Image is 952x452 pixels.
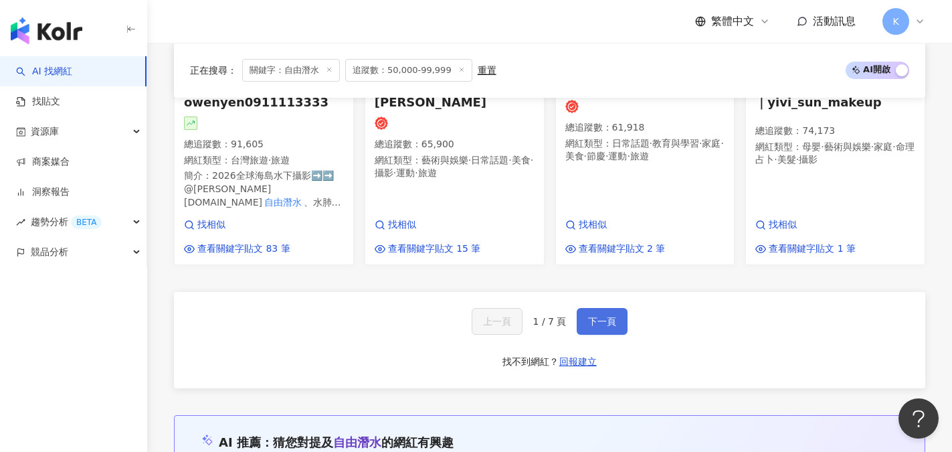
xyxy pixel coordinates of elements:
span: 1 / 7 頁 [533,316,567,327]
span: · [892,141,895,152]
span: 回報建立 [559,356,597,367]
span: 正在搜尋 ： [190,65,237,76]
span: 找相似 [197,218,225,232]
span: 找相似 [388,218,416,232]
span: · [796,154,799,165]
div: 簡介 ： [184,169,344,209]
a: 查看關鍵字貼文 15 筆 [375,242,481,256]
iframe: Help Scout Beacon - Open [898,398,939,439]
span: 查看關鍵字貼文 83 筆 [197,242,290,256]
div: BETA [71,216,102,229]
span: K [892,14,898,29]
span: · [871,141,874,152]
span: · [821,141,824,152]
span: 日常話題 [612,138,650,149]
span: · [627,151,630,161]
div: 重置 [478,65,496,76]
span: 家庭 [874,141,892,152]
div: 找不到網紅？ [502,356,559,369]
span: 藝術與娛樂 [824,141,871,152]
span: · [468,155,471,165]
span: · [605,151,608,161]
span: 猜您對提及 的網紅有興趣 [273,435,454,449]
span: 2026全球海島水下攝影➡️➡️ @[PERSON_NAME][DOMAIN_NAME] [184,170,334,207]
span: 追蹤數：50,000-99,999 [345,59,472,82]
span: · [415,167,417,178]
p: 網紅類型 ： [375,154,535,180]
p: 總追蹤數 ： 65,900 [375,138,535,151]
span: 關鍵字：自由潛水 [242,59,340,82]
p: 網紅類型 ： [184,154,344,167]
mark: 自由潛水 [262,195,304,210]
span: 旅遊 [630,151,649,161]
span: 查看關鍵字貼文 15 筆 [388,242,481,256]
span: 台灣旅遊 [231,155,268,165]
button: 下一頁 [577,308,628,335]
span: · [393,167,396,178]
span: · [721,138,723,149]
p: 總追蹤數 ： 74,173 [755,125,915,138]
a: 商案媒合 [16,155,70,169]
span: · [699,138,702,149]
a: 找相似 [755,218,856,232]
span: 美食 [512,155,531,165]
span: 藝術與娛樂 [421,155,468,165]
span: 家庭 [702,138,721,149]
span: Yivi．[PERSON_NAME]｜yivi_sun_makeup [755,78,904,109]
a: 找相似 [184,218,290,232]
a: searchAI 找網紅 [16,65,72,78]
span: 查看關鍵字貼文 1 筆 [769,242,856,256]
button: 上一頁 [472,308,522,335]
span: 歐大｜owenyen0911113333 [184,78,328,109]
button: 回報建立 [559,351,597,372]
span: · [508,155,511,165]
span: 自由潛水 [333,435,381,449]
span: 攝影 [375,167,393,178]
a: 找貼文 [16,95,60,108]
a: 查看關鍵字貼文 2 筆 [565,242,666,256]
a: 找相似 [375,218,481,232]
span: 日常話題 [471,155,508,165]
span: 運動 [396,167,415,178]
span: 找相似 [579,218,607,232]
span: · [650,138,652,149]
span: 活動訊息 [813,15,856,27]
a: 找相似 [565,218,666,232]
span: rise [16,218,25,227]
p: 總追蹤數 ： 61,918 [565,121,725,135]
span: 母嬰 [802,141,821,152]
span: 美食 [565,151,584,161]
a: 查看關鍵字貼文 1 筆 [755,242,856,256]
p: 網紅類型 ： [565,137,725,163]
span: 找相似 [769,218,797,232]
span: · [774,154,777,165]
span: 美髮 [777,154,796,165]
span: 查看關鍵字貼文 2 筆 [579,242,666,256]
span: · [584,151,587,161]
span: · [531,155,533,165]
span: 旅遊 [271,155,290,165]
span: 趨勢分析 [31,207,102,237]
a: 查看關鍵字貼文 83 筆 [184,242,290,256]
span: 運動 [608,151,627,161]
p: 網紅類型 ： [755,141,915,167]
p: 總追蹤數 ： 91,605 [184,138,344,151]
span: 繁體中文 [711,14,754,29]
span: 攝影 [799,154,818,165]
span: [PERSON_NAME] [PERSON_NAME] [375,78,486,109]
div: AI 推薦 ： [219,434,454,451]
a: 洞察報告 [16,185,70,199]
span: 節慶 [587,151,605,161]
span: 旅遊 [418,167,437,178]
span: 下一頁 [588,316,616,327]
span: 資源庫 [31,117,59,147]
span: 教育與學習 [652,138,699,149]
span: · [268,155,271,165]
span: 競品分析 [31,237,68,267]
img: logo [11,17,82,44]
